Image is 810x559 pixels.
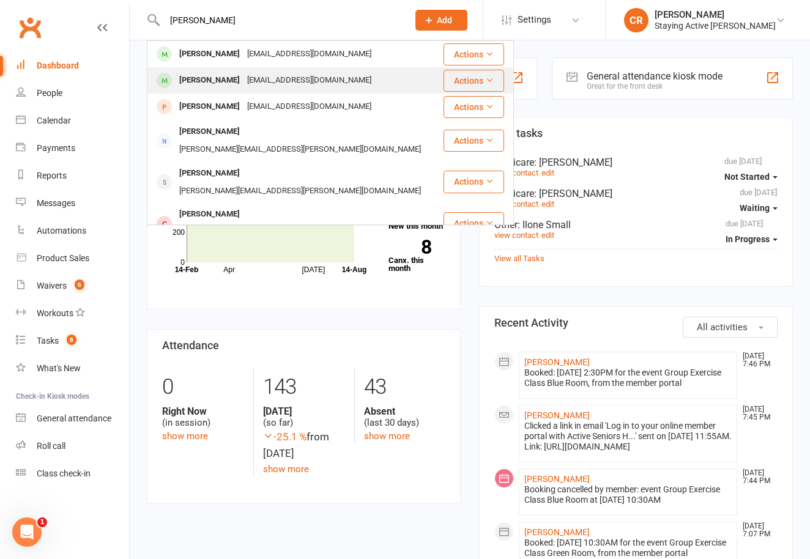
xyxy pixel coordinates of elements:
[263,405,344,429] div: (so far)
[524,421,732,452] div: Clicked a link in email 'Log in to your online member portal with Active Seniors H...' sent on [D...
[16,162,129,190] a: Reports
[263,405,344,417] strong: [DATE]
[737,352,777,368] time: [DATE] 7:46 PM
[263,464,309,475] a: show more
[162,339,445,352] h3: Attendance
[524,484,732,505] div: Booking cancelled by member: event Group Exercise Class Blue Room at [DATE] 10:30AM
[524,527,590,537] a: [PERSON_NAME]
[16,355,129,382] a: What's New
[740,203,770,213] span: Waiting
[75,279,84,290] span: 6
[524,410,590,420] a: [PERSON_NAME]
[494,127,778,139] h3: Due tasks
[444,43,504,65] button: Actions
[37,253,89,263] div: Product Sales
[683,317,778,338] button: All activities
[37,88,62,98] div: People
[697,322,748,333] span: All activities
[541,199,554,209] a: edit
[541,168,554,177] a: edit
[587,82,723,91] div: Great for the front desk
[726,234,770,244] span: In Progress
[162,369,244,405] div: 0
[655,20,776,31] div: Staying Active [PERSON_NAME]
[37,281,67,291] div: Waivers
[494,219,778,231] div: Other
[494,199,538,209] a: view contact
[176,205,243,223] div: [PERSON_NAME]
[243,72,375,89] div: [EMAIL_ADDRESS][DOMAIN_NAME]
[655,9,776,20] div: [PERSON_NAME]
[524,538,732,558] div: Booked: [DATE] 10:30AM for the event Group Exercise Class Green Room, from the member portal
[37,116,71,125] div: Calendar
[37,61,79,70] div: Dashboard
[16,217,129,245] a: Automations
[176,123,243,141] div: [PERSON_NAME]
[16,272,129,300] a: Waivers 6
[16,405,129,432] a: General attendance kiosk mode
[15,12,45,43] a: Clubworx
[176,165,243,182] div: [PERSON_NAME]
[16,300,129,327] a: Workouts
[534,157,612,168] span: : [PERSON_NAME]
[624,8,648,32] div: CR
[524,357,590,367] a: [PERSON_NAME]
[176,182,425,200] div: [PERSON_NAME][EMAIL_ADDRESS][PERSON_NAME][DOMAIN_NAME]
[726,228,778,250] button: In Progress
[176,98,243,116] div: [PERSON_NAME]
[364,405,445,417] strong: Absent
[263,429,344,462] div: from [DATE]
[37,171,67,180] div: Reports
[263,431,307,443] span: -25.1 %
[37,517,47,527] span: 1
[518,219,571,231] span: : Ilone Small
[37,413,111,423] div: General attendance
[524,474,590,484] a: [PERSON_NAME]
[364,431,410,442] a: show more
[524,368,732,388] div: Booked: [DATE] 2:30PM for the event Group Exercise Class Blue Room, from the member portal
[364,405,445,429] div: (last 30 days)
[737,469,777,485] time: [DATE] 7:44 PM
[16,327,129,355] a: Tasks 8
[737,522,777,538] time: [DATE] 7:07 PM
[494,231,538,240] a: view contact
[16,80,129,107] a: People
[444,130,504,152] button: Actions
[37,143,75,153] div: Payments
[16,190,129,217] a: Messages
[37,363,81,373] div: What's New
[243,98,375,116] div: [EMAIL_ADDRESS][DOMAIN_NAME]
[534,188,612,199] span: : [PERSON_NAME]
[37,468,91,478] div: Class check-in
[518,6,551,34] span: Settings
[37,198,75,208] div: Messages
[162,405,244,417] strong: Right Now
[16,460,129,487] a: Class kiosk mode
[176,45,243,63] div: [PERSON_NAME]
[494,317,778,329] h3: Recent Activity
[437,15,452,25] span: Add
[162,431,208,442] a: show more
[388,205,445,230] a: 21New this month
[176,141,425,158] div: [PERSON_NAME][EMAIL_ADDRESS][PERSON_NAME][DOMAIN_NAME]
[587,70,723,82] div: General attendance kiosk mode
[67,335,76,345] span: 8
[444,96,504,118] button: Actions
[494,254,544,263] a: View all Tasks
[415,10,467,31] button: Add
[364,369,445,405] div: 43
[444,70,504,92] button: Actions
[444,212,504,234] button: Actions
[161,12,399,29] input: Search...
[37,336,59,346] div: Tasks
[16,432,129,460] a: Roll call
[494,168,538,177] a: view contact
[16,52,129,80] a: Dashboard
[388,238,431,256] strong: 8
[737,405,777,421] time: [DATE] 7:45 PM
[37,308,73,318] div: Workouts
[243,45,375,63] div: [EMAIL_ADDRESS][DOMAIN_NAME]
[37,226,86,235] div: Automations
[541,231,554,240] a: edit
[176,72,243,89] div: [PERSON_NAME]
